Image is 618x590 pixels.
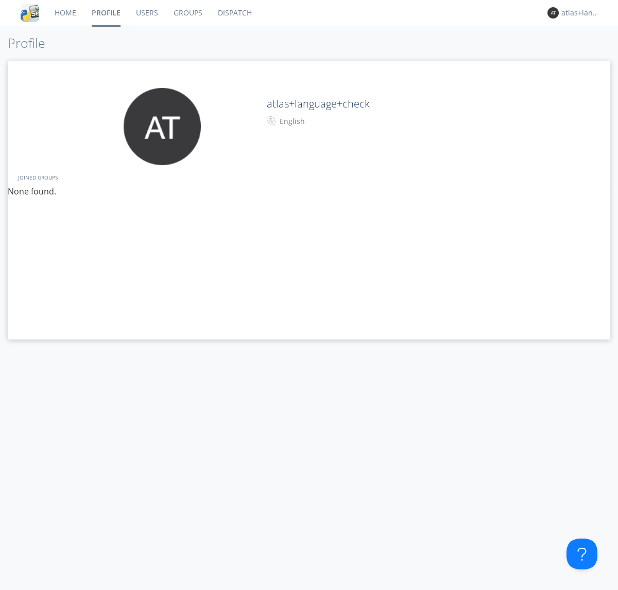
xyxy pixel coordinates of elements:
div: JOINED GROUPS [15,170,608,185]
h2: atlas+language+check [267,98,553,110]
div: atlas+language+check [561,8,600,18]
img: In groups with Translation enabled, your messages will be automatically translated to and from th... [267,115,277,127]
img: cddb5a64eb264b2086981ab96f4c1ba7 [21,4,39,22]
img: 373638.png [547,7,559,19]
h1: Profile [8,36,610,50]
div: English [280,116,366,127]
p: None found. [8,185,610,199]
img: 373638.png [124,88,201,165]
iframe: Toggle Customer Support [566,539,597,569]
